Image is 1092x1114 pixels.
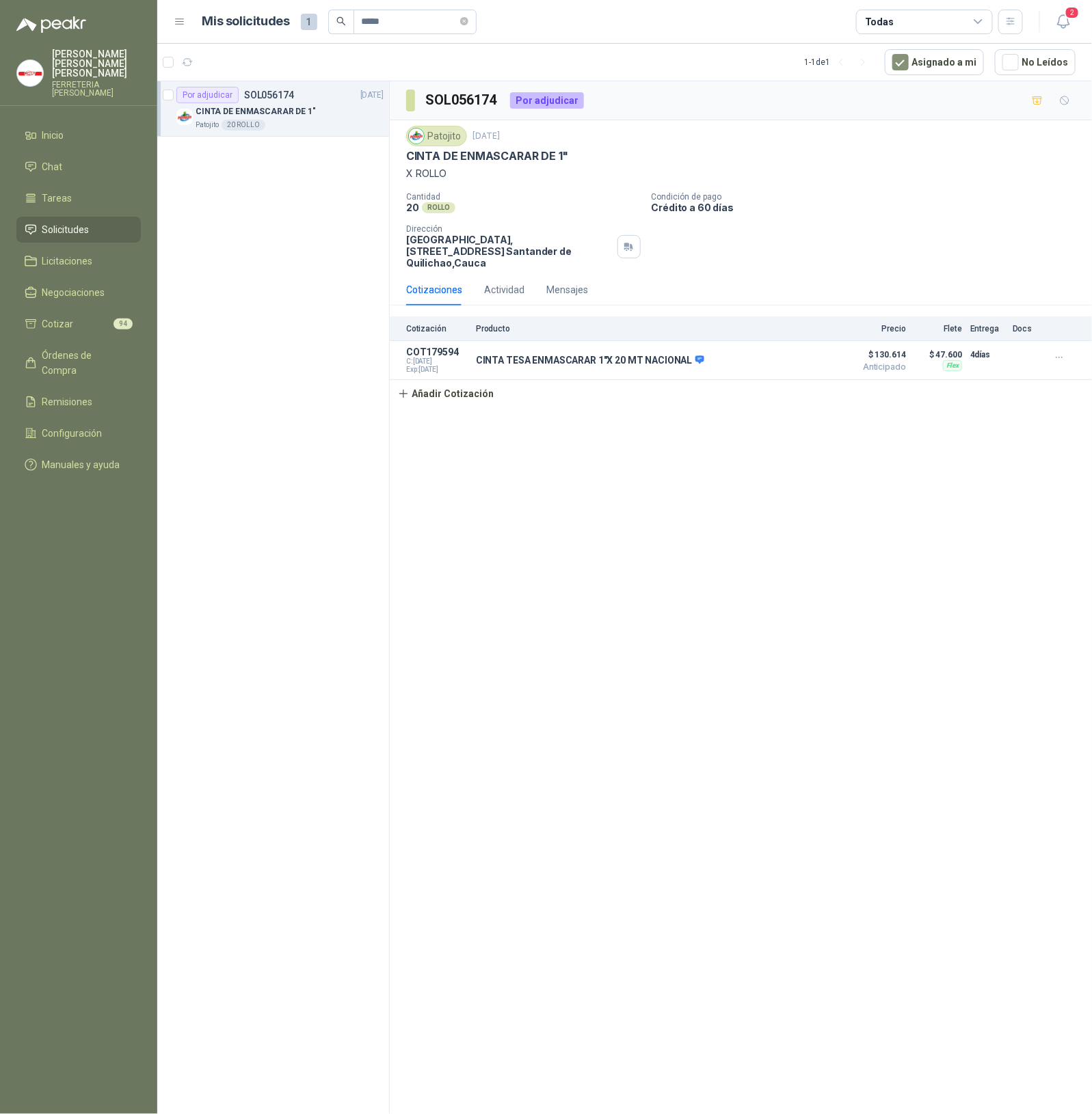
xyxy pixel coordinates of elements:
[16,185,141,211] a: Tareas
[16,248,141,274] a: Licitaciones
[914,324,962,334] p: Flete
[16,342,141,383] a: Órdenes de Compra
[406,126,467,146] div: Patojito
[406,324,468,334] p: Cotización
[1051,10,1076,34] button: 2
[42,191,72,206] span: Tareas
[42,426,103,441] span: Configuración
[460,17,468,25] span: close-circle
[460,15,468,28] span: close-circle
[222,120,265,131] div: 20 ROLLO
[390,380,502,407] button: Añadir Cotización
[1065,6,1080,19] span: 2
[1013,324,1040,334] p: Docs
[546,282,588,297] div: Mensajes
[422,202,455,213] div: ROLLO
[406,192,641,202] p: Cantidad
[16,280,141,305] a: Negociaciones
[406,166,1076,181] p: X ROLLO
[16,452,141,478] a: Manuales y ayuda
[42,316,74,331] span: Cotizar
[176,87,239,103] div: Por adjudicar
[652,202,1087,213] p: Crédito a 60 días
[804,51,874,73] div: 1 - 1 de 1
[838,347,906,363] span: $ 130.614
[42,394,93,409] span: Remisiones
[652,192,1087,202] p: Condición de pago
[114,318,133,329] span: 94
[42,285,105,300] span: Negociaciones
[360,89,384,102] p: [DATE]
[42,222,90,237] span: Solicitudes
[476,324,829,334] p: Producto
[42,159,63,174] span: Chat
[943,360,962,371] div: Flex
[995,49,1076,75] button: No Leídos
[970,324,1004,334] p: Entrega
[16,311,141,337] a: Cotizar94
[970,347,1004,363] p: 4 días
[16,389,141,415] a: Remisiones
[406,282,462,297] div: Cotizaciones
[157,81,389,137] a: Por adjudicarSOL056174[DATE] Company LogoCINTA DE ENMASCARAR DE 1"Patojito20 ROLLO
[244,90,294,100] p: SOL056174
[301,14,317,30] span: 1
[42,254,93,269] span: Licitaciones
[176,109,193,125] img: Company Logo
[406,366,468,374] span: Exp: [DATE]
[196,120,219,131] p: Patojito
[42,457,120,472] span: Manuales y ayuda
[42,128,64,143] span: Inicio
[16,16,86,33] img: Logo peakr
[16,217,141,243] a: Solicitudes
[16,122,141,148] a: Inicio
[16,154,141,180] a: Chat
[406,234,612,269] p: [GEOGRAPHIC_DATA], [STREET_ADDRESS] Santander de Quilichao , Cauca
[472,130,500,143] p: [DATE]
[865,14,894,29] div: Todas
[42,348,128,378] span: Órdenes de Compra
[196,105,316,118] p: CINTA DE ENMASCARAR DE 1"
[476,355,704,367] p: CINTA TESA ENMASCARAR 1"X 20 MT NACIONAL
[202,12,290,31] h1: Mis solicitudes
[406,202,419,213] p: 20
[838,324,906,334] p: Precio
[426,90,499,111] h3: SOL056174
[406,347,468,357] p: COT179594
[914,347,962,363] p: $ 47.600
[409,128,424,144] img: Company Logo
[838,363,906,371] span: Anticipado
[52,81,141,97] p: FERRETERIA [PERSON_NAME]
[336,16,346,26] span: search
[406,224,612,234] p: Dirección
[510,92,584,109] div: Por adjudicar
[484,282,524,297] div: Actividad
[885,49,984,75] button: Asignado a mi
[406,357,468,366] span: C: [DATE]
[406,149,569,163] p: CINTA DE ENMASCARAR DE 1"
[16,420,141,446] a: Configuración
[17,60,43,86] img: Company Logo
[52,49,141,78] p: [PERSON_NAME] [PERSON_NAME] [PERSON_NAME]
